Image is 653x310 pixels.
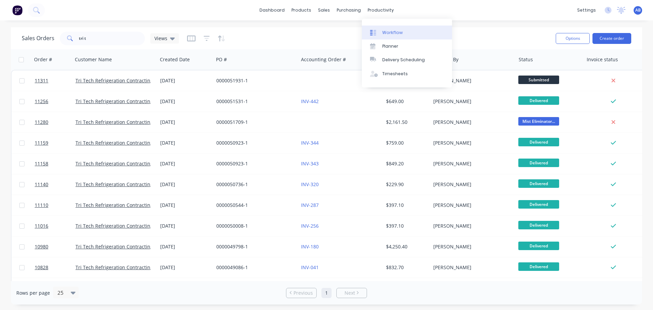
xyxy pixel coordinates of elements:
[160,243,211,250] div: [DATE]
[22,35,54,42] h1: Sales Orders
[12,5,22,15] img: Factory
[79,32,145,45] input: Search...
[216,119,292,126] div: 0000051709-1
[518,159,559,167] span: Delivered
[362,26,452,39] a: Workflow
[35,70,76,91] a: 11311
[592,33,631,44] button: Create order
[294,290,313,296] span: Previous
[364,5,397,15] div: productivity
[386,119,426,126] div: $2,161.50
[216,56,227,63] div: PO #
[216,140,292,146] div: 0000050923-1
[518,96,559,105] span: Delivered
[35,160,48,167] span: 11158
[386,181,426,188] div: $229.90
[76,140,187,146] a: Tri Tech Refrigeration Contracting & Engineering
[216,202,292,209] div: 0000050544-1
[337,290,367,296] a: Next page
[433,181,509,188] div: [PERSON_NAME]
[386,243,426,250] div: $4,250.40
[35,257,76,278] a: 10828
[76,119,187,125] a: Tri Tech Refrigeration Contracting & Engineering
[518,200,559,209] span: Delivered
[160,264,211,271] div: [DATE]
[216,77,292,84] div: 0000051931-1
[433,223,509,229] div: [PERSON_NAME]
[154,35,167,42] span: Views
[76,264,187,271] a: Tri Tech Refrigeration Contracting & Engineering
[216,243,292,250] div: 0000049798-1
[518,242,559,250] span: Delivered
[386,160,426,167] div: $849.20
[574,5,599,15] div: settings
[315,5,333,15] div: sales
[35,91,76,112] a: 11256
[160,77,211,84] div: [DATE]
[382,43,398,49] div: Planner
[433,160,509,167] div: [PERSON_NAME]
[301,223,319,229] a: INV-256
[386,140,426,146] div: $759.00
[301,202,319,208] a: INV-287
[216,160,292,167] div: 0000050923-1
[35,264,48,271] span: 10828
[283,288,370,298] ul: Pagination
[518,179,559,188] span: Delivered
[35,98,48,105] span: 11256
[35,140,48,146] span: 11159
[35,77,48,84] span: 11311
[301,140,319,146] a: INV-344
[35,153,76,174] a: 11158
[433,243,509,250] div: [PERSON_NAME]
[288,5,315,15] div: products
[76,77,187,84] a: Tri Tech Refrigeration Contracting & Engineering
[518,117,559,126] span: Mist Eliminator...
[433,77,509,84] div: [PERSON_NAME]
[35,278,76,298] a: 10827
[160,98,211,105] div: [DATE]
[76,243,187,250] a: Tri Tech Refrigeration Contracting & Engineering
[635,7,641,13] span: AB
[362,67,452,81] a: Timesheets
[518,262,559,271] span: Delivered
[333,5,364,15] div: purchasing
[256,5,288,15] a: dashboard
[386,264,426,271] div: $832.70
[519,56,533,63] div: Status
[362,39,452,53] a: Planner
[286,290,316,296] a: Previous page
[76,160,187,167] a: Tri Tech Refrigeration Contracting & Engineering
[35,216,76,236] a: 11016
[35,223,48,229] span: 11016
[160,223,211,229] div: [DATE]
[433,119,509,126] div: [PERSON_NAME]
[518,221,559,229] span: Delivered
[35,202,48,209] span: 11110
[362,53,452,67] a: Delivery Scheduling
[160,160,211,167] div: [DATE]
[386,223,426,229] div: $397.10
[35,236,76,257] a: 10980
[386,202,426,209] div: $397.10
[35,112,76,132] a: 11280
[76,98,187,104] a: Tri Tech Refrigeration Contracting & Engineering
[433,202,509,209] div: [PERSON_NAME]
[301,181,319,187] a: INV-320
[556,33,590,44] button: Options
[433,140,509,146] div: [PERSON_NAME]
[301,98,319,104] a: INV-442
[382,30,403,36] div: Workflow
[321,288,332,298] a: Page 1 is your current page
[301,243,319,250] a: INV-180
[75,56,112,63] div: Customer Name
[301,160,319,167] a: INV-343
[35,133,76,153] a: 11159
[345,290,355,296] span: Next
[35,174,76,195] a: 11140
[216,264,292,271] div: 0000049086-1
[35,243,48,250] span: 10980
[518,76,559,84] span: Submitted
[433,98,509,105] div: [PERSON_NAME]
[216,98,292,105] div: 0000051531-1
